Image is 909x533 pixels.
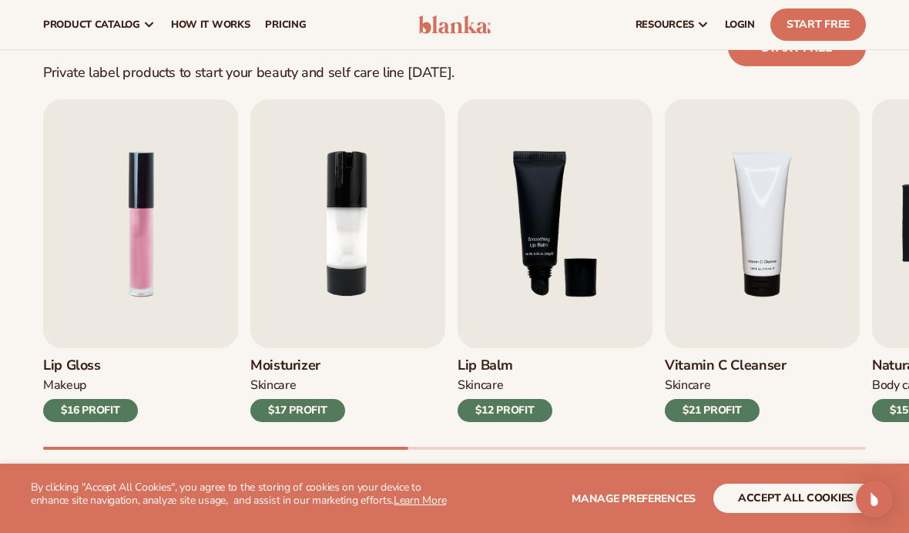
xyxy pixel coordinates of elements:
[43,377,86,394] div: MAKEUP
[770,8,866,41] a: Start Free
[43,357,138,374] h3: Lip Gloss
[250,357,345,374] h3: Moisturizer
[250,99,445,422] a: 2 / 9
[171,18,250,31] span: How It Works
[636,18,694,31] span: resources
[43,65,454,82] div: Private label products to start your beauty and self care line [DATE].
[43,18,140,31] span: product catalog
[394,493,446,508] a: Learn More
[458,399,552,422] div: $12 PROFIT
[458,377,503,394] div: SKINCARE
[43,399,138,422] div: $16 PROFIT
[572,491,696,506] span: Manage preferences
[856,481,893,518] div: Open Intercom Messenger
[665,399,760,422] div: $21 PROFIT
[458,99,652,422] a: 3 / 9
[418,15,491,34] img: logo
[250,399,345,422] div: $17 PROFIT
[725,18,755,31] span: LOGIN
[250,377,296,394] div: SKINCARE
[713,484,878,513] button: accept all cookies
[43,99,238,422] a: 1 / 9
[665,99,860,422] a: 4 / 9
[458,357,552,374] h3: Lip Balm
[31,481,454,508] p: By clicking "Accept All Cookies", you agree to the storing of cookies on your device to enhance s...
[265,18,306,31] span: pricing
[665,377,710,394] div: Skincare
[665,357,787,374] h3: Vitamin C Cleanser
[43,15,454,55] h2: Best sellers
[572,484,696,513] button: Manage preferences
